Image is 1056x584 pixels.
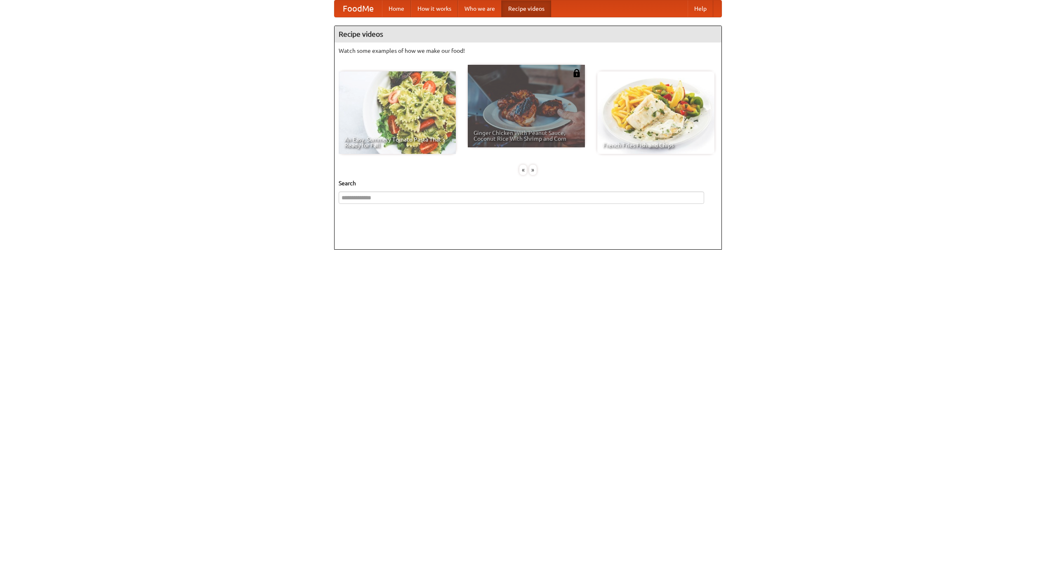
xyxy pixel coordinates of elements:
[382,0,411,17] a: Home
[339,179,717,187] h5: Search
[411,0,458,17] a: How it works
[335,26,721,43] h4: Recipe videos
[688,0,713,17] a: Help
[573,69,581,77] img: 483408.png
[529,165,537,175] div: »
[339,47,717,55] p: Watch some examples of how we make our food!
[458,0,502,17] a: Who we are
[339,71,456,154] a: An Easy, Summery Tomato Pasta That's Ready for Fall
[344,137,450,148] span: An Easy, Summery Tomato Pasta That's Ready for Fall
[597,71,714,154] a: French Fries Fish and Chips
[502,0,551,17] a: Recipe videos
[603,142,709,148] span: French Fries Fish and Chips
[519,165,527,175] div: «
[335,0,382,17] a: FoodMe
